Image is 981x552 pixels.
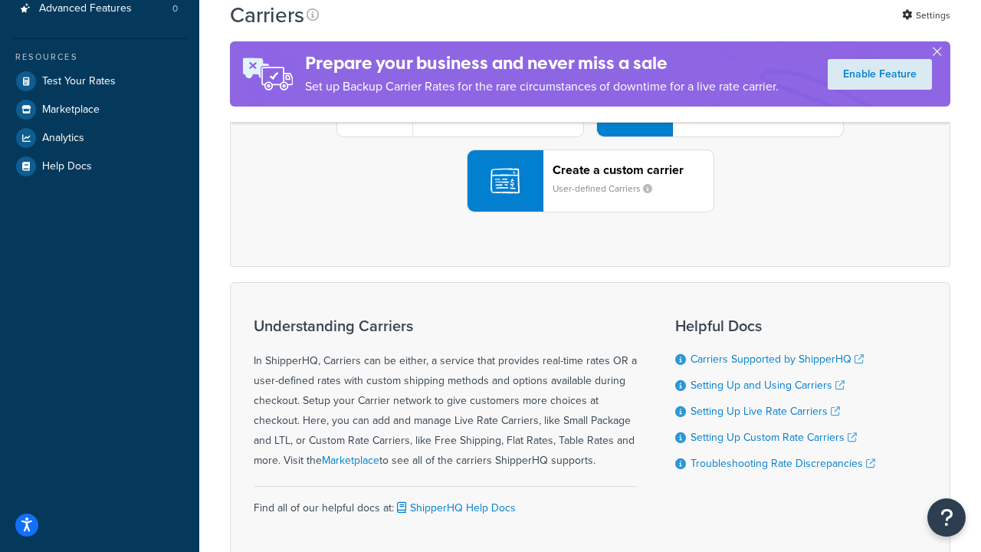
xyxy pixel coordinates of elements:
a: Marketplace [11,96,188,123]
span: Advanced Features [39,2,132,15]
div: In ShipperHQ, Carriers can be either, a service that provides real-time rates OR a user-defined r... [254,317,637,471]
a: Test Your Rates [11,67,188,95]
h4: Prepare your business and never miss a sale [305,51,779,76]
p: Set up Backup Carrier Rates for the rare circumstances of downtime for a live rate carrier. [305,76,779,97]
h3: Understanding Carriers [254,317,637,334]
a: Setting Up and Using Carriers [691,377,845,393]
span: Analytics [42,132,84,145]
a: Marketplace [322,452,379,468]
span: Help Docs [42,160,92,173]
img: ad-rules-rateshop-fe6ec290ccb7230408bd80ed9643f0289d75e0ffd9eb532fc0e269fcd187b520.png [230,41,305,107]
a: Setting Up Custom Rate Carriers [691,429,857,445]
span: Marketplace [42,103,100,117]
button: Open Resource Center [927,498,966,537]
small: User-defined Carriers [553,182,664,195]
div: Resources [11,51,188,64]
a: ShipperHQ Help Docs [394,500,516,516]
a: Setting Up Live Rate Carriers [691,403,840,419]
h3: Helpful Docs [675,317,875,334]
button: Create a custom carrierUser-defined Carriers [467,149,714,212]
a: Settings [902,5,950,26]
span: Test Your Rates [42,75,116,88]
header: Create a custom carrier [553,163,714,177]
a: Enable Feature [828,59,932,90]
a: Troubleshooting Rate Discrepancies [691,455,875,472]
a: Analytics [11,124,188,152]
span: 0 [172,2,178,15]
a: Help Docs [11,153,188,180]
a: Carriers Supported by ShipperHQ [691,351,864,367]
div: Find all of our helpful docs at: [254,486,637,518]
img: icon-carrier-custom-c93b8a24.svg [490,166,520,195]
